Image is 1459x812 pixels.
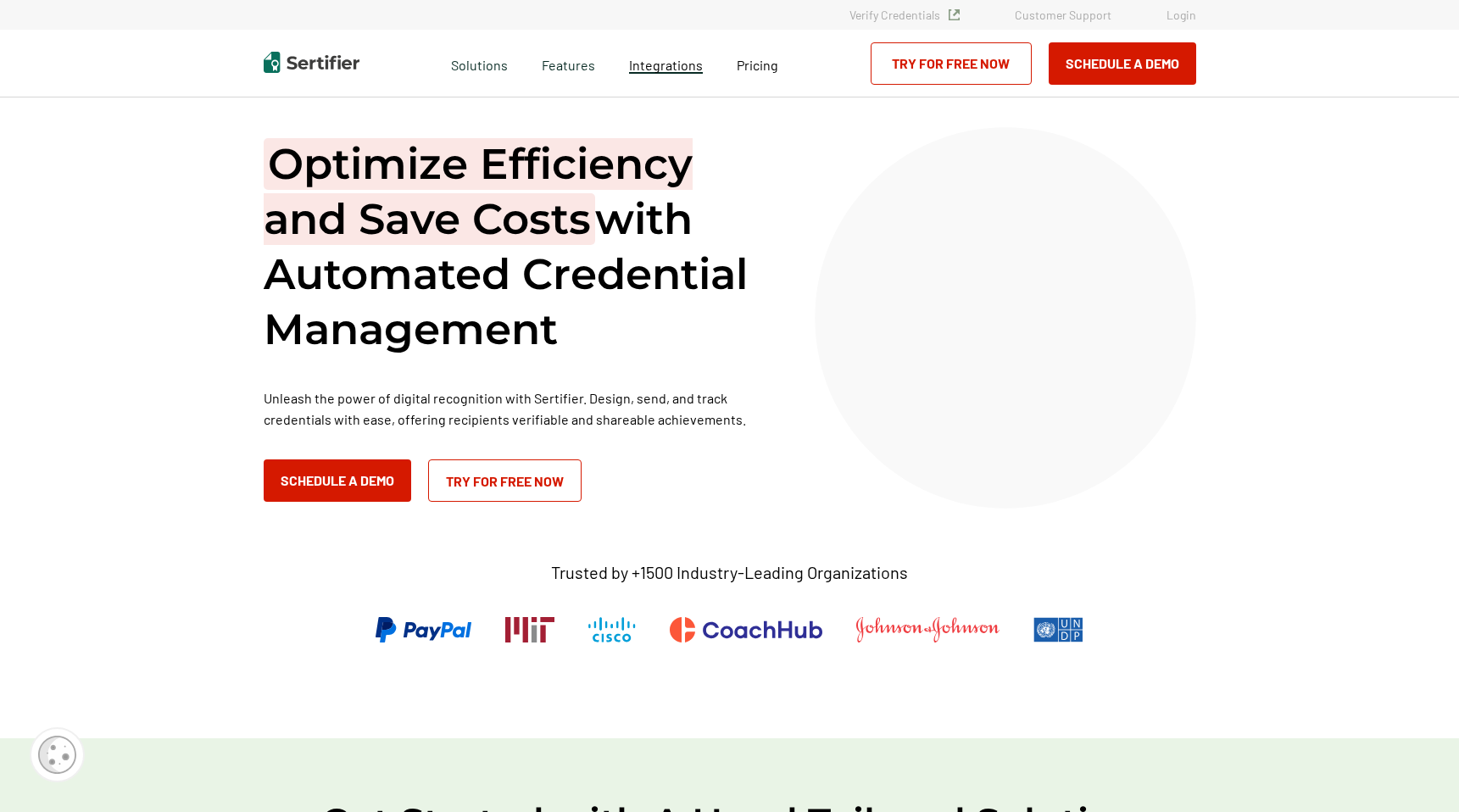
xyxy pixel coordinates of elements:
[871,42,1032,85] a: Try for Free Now
[629,57,703,73] span: Integrations
[737,53,778,74] a: Pricing
[1033,617,1083,642] img: UNDP
[451,53,508,74] span: Solutions
[856,617,999,642] img: Johnson & Johnson
[264,138,693,245] span: Optimize Efficiency and Save Costs
[38,736,76,774] img: Cookie Popup Icon
[264,52,359,73] img: Sertifier | Digital Credentialing Platform
[264,387,772,430] p: Unleash the power of digital recognition with Sertifier. Design, send, and track credentials with...
[670,617,822,642] img: CoachHub
[428,459,582,502] a: Try for Free Now
[629,53,703,74] a: Integrations
[542,53,595,74] span: Features
[551,562,908,583] p: Trusted by +1500 Industry-Leading Organizations
[264,459,411,502] button: Schedule a Demo
[1374,731,1459,812] iframe: Chat Widget
[1167,8,1196,22] a: Login
[849,8,960,22] a: Verify Credentials
[505,617,554,642] img: Massachusetts Institute of Technology
[949,9,960,20] img: Verified
[588,617,636,642] img: Cisco
[264,136,772,357] h1: with Automated Credential Management
[376,617,471,642] img: PayPal
[737,57,778,73] span: Pricing
[1049,42,1196,85] button: Schedule a Demo
[1015,8,1111,22] a: Customer Support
